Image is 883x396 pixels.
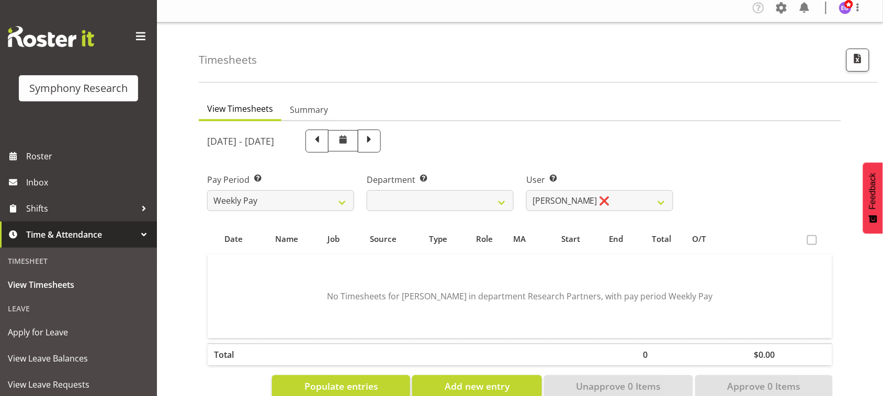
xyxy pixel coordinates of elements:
[207,173,354,186] label: Pay Period
[576,379,661,393] span: Unapprove 0 Items
[8,26,94,47] img: Rosterit website logo
[3,298,154,319] div: Leave
[304,379,378,393] span: Populate entries
[8,377,149,392] span: View Leave Requests
[561,233,580,245] span: Start
[241,290,799,302] p: No Timesheets for [PERSON_NAME] in department Research Partners, with pay period Weekly Pay
[8,324,149,340] span: Apply for Leave
[26,201,136,216] span: Shifts
[3,272,154,298] a: View Timesheets
[199,54,257,66] h4: Timesheets
[3,250,154,272] div: Timesheet
[445,379,510,393] span: Add new entry
[327,233,339,245] span: Job
[839,2,852,14] img: emma-gannaway277.jpg
[693,233,707,245] span: O/T
[477,233,493,245] span: Role
[276,233,299,245] span: Name
[208,343,259,365] th: Total
[207,102,273,115] span: View Timesheets
[290,103,328,116] span: Summary
[8,277,149,293] span: View Timesheets
[26,227,136,242] span: Time & Attendance
[514,233,526,245] span: MA
[224,233,243,245] span: Date
[609,233,623,245] span: End
[748,343,801,365] th: $0.00
[863,162,883,234] button: Feedback - Show survey
[637,343,686,365] th: 0
[26,174,152,190] span: Inbox
[526,173,673,186] label: User
[207,135,274,147] h5: [DATE] - [DATE]
[29,80,128,96] div: Symphony Research
[429,233,447,245] span: Type
[3,319,154,345] a: Apply for Leave
[3,345,154,371] a: View Leave Balances
[8,351,149,366] span: View Leave Balances
[868,173,878,209] span: Feedback
[727,379,800,393] span: Approve 0 Items
[370,233,397,245] span: Source
[26,148,152,164] span: Roster
[367,173,514,186] label: Department
[846,49,869,72] button: Export CSV
[652,233,671,245] span: Total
